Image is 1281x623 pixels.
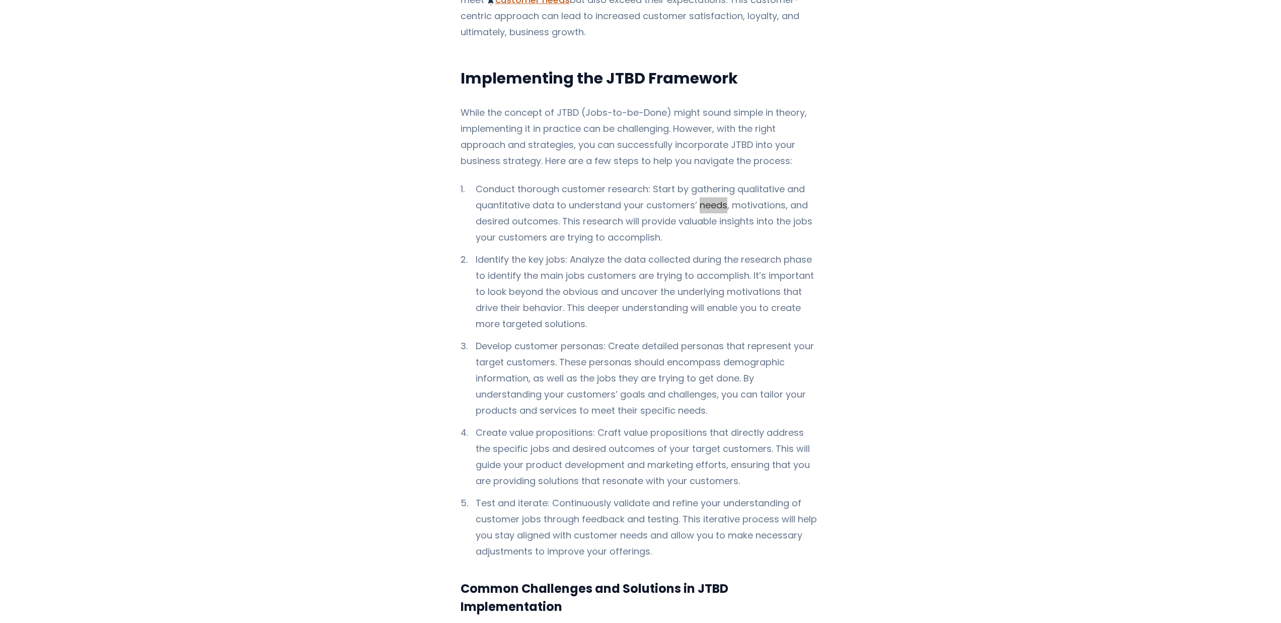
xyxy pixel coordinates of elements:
[461,425,820,489] li: Create value propositions: Craft value propositions that directly address the specific jobs and d...
[461,338,820,419] li: Develop customer personas: Create detailed personas that represent your target customers. These p...
[461,495,820,560] li: Test and iterate: Continuously validate and refine your understanding of customer jobs through fe...
[461,68,820,89] h2: Implementing the JTBD Framework
[461,181,820,246] li: Conduct thorough customer research: Start by gathering qualitative and quantitative data to under...
[461,252,820,332] li: Identify the key jobs: Analyze the data collected during the research phase to identify the main ...
[461,105,820,169] p: While the concept of JTBD (Jobs-to-be-Done) might sound simple in theory, implementing it in prac...
[461,580,820,616] h3: Common Challenges and Solutions in JTBD Implementation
